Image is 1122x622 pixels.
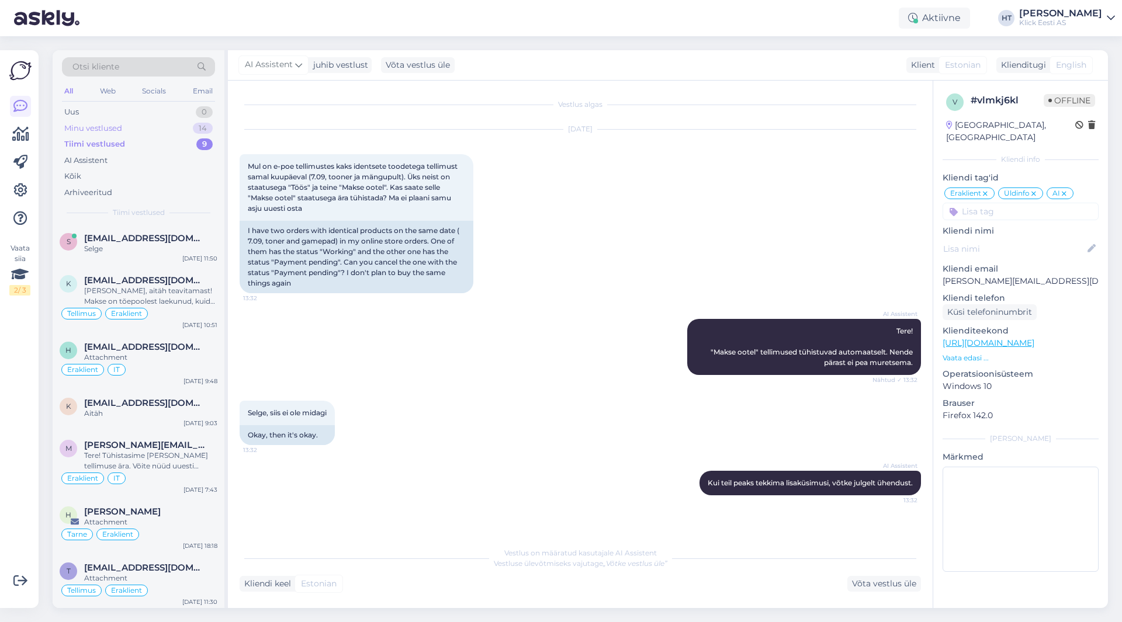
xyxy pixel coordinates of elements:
[847,576,921,592] div: Võta vestlus üle
[65,346,71,355] span: h
[64,187,112,199] div: Arhiveeritud
[504,548,657,557] span: Vestlus on määratud kasutajale AI Assistent
[906,59,935,71] div: Klient
[950,190,981,197] span: Eraklient
[84,275,206,286] span: krislin.pihlamagi@gmail.com
[9,60,32,82] img: Askly Logo
[245,58,293,71] span: AI Assistent
[9,285,30,296] div: 2 / 3
[183,485,217,494] div: [DATE] 7:43
[67,237,71,246] span: s
[603,559,667,568] i: „Võtke vestlus üle”
[84,573,217,583] div: Attachment
[240,124,921,134] div: [DATE]
[182,254,217,263] div: [DATE] 11:50
[64,138,125,150] div: Tiimi vestlused
[899,8,970,29] div: Aktiivne
[1056,59,1086,71] span: English
[943,368,1099,380] p: Operatsioonisüsteem
[248,162,459,213] span: Mul on e-poe tellimustes kaks identsete toodetega tellimust samal kuupäeval (7.09, tooner ja mäng...
[182,597,217,606] div: [DATE] 11:30
[872,376,917,384] span: Nähtud ✓ 13:32
[67,567,71,575] span: t
[240,99,921,110] div: Vestlus algas
[66,402,71,411] span: k
[111,587,142,594] span: Eraklient
[111,310,142,317] span: Eraklient
[67,366,98,373] span: Eraklient
[84,440,206,450] span: marilyn.luhtoja@gmail.com
[494,559,667,568] span: Vestluse ülevõtmiseks vajutage
[140,84,168,99] div: Socials
[183,419,217,428] div: [DATE] 9:03
[84,408,217,419] div: Aitäh
[943,203,1099,220] input: Lisa tag
[183,541,217,550] div: [DATE] 18:18
[240,221,473,293] div: I have two orders with identical products on the same date ( 7.09, toner and gamepad) in my onlin...
[67,587,96,594] span: Tellimus
[943,338,1034,348] a: [URL][DOMAIN_NAME]
[943,242,1085,255] input: Lisa nimi
[945,59,981,71] span: Estonian
[1004,190,1030,197] span: Üldinfo
[84,562,206,573] span: tammexas84@outlook.com
[240,425,335,445] div: Okay, then it's okay.
[67,310,96,317] span: Tellimus
[943,275,1099,287] p: [PERSON_NAME][EMAIL_ADDRESS][DOMAIN_NAME]
[84,506,161,517] span: Hainer Kovaljov
[65,510,71,519] span: H
[943,397,1099,409] p: Brauser
[240,578,291,590] div: Kliendi keel
[874,461,917,470] span: AI Assistent
[1019,18,1102,27] div: Klick Eesti AS
[66,279,71,288] span: k
[943,263,1099,275] p: Kliendi email
[62,84,75,99] div: All
[943,325,1099,337] p: Klienditeekond
[84,244,217,254] div: Selge
[943,353,1099,363] p: Vaata edasi ...
[301,578,337,590] span: Estonian
[309,59,368,71] div: juhib vestlust
[183,377,217,385] div: [DATE] 9:48
[84,286,217,307] div: [PERSON_NAME], aitäh teavitamast! Makse on tõepoolest laekunud, kuid tellimus oli jäänud automaat...
[943,304,1037,320] div: Küsi telefoninumbrit
[953,98,957,106] span: v
[65,444,72,453] span: m
[98,84,118,99] div: Web
[84,233,206,244] span: satsi1234@gmail.com
[708,478,913,487] span: Kui teil peaks tekkima lisaküsimusi, võtke julgelt ühendust.
[943,225,1099,237] p: Kliendi nimi
[943,292,1099,304] p: Kliendi telefon
[943,380,1099,392] p: Windows 10
[84,450,217,471] div: Tere! Tühistasime [PERSON_NAME] tellimuse ära. Võite nüüd uuesti proovida.
[996,59,1046,71] div: Klienditugi
[1052,190,1060,197] span: AI
[946,119,1075,144] div: [GEOGRAPHIC_DATA], [GEOGRAPHIC_DATA]
[113,207,165,218] span: Tiimi vestlused
[1019,9,1115,27] a: [PERSON_NAME]Klick Eesti AS
[943,451,1099,463] p: Märkmed
[193,123,213,134] div: 14
[196,138,213,150] div: 9
[971,93,1044,107] div: # vlmkj6kl
[874,310,917,318] span: AI Assistent
[943,433,1099,444] div: [PERSON_NAME]
[102,531,133,538] span: Eraklient
[84,342,206,352] span: hensenursula@gmail.com
[72,61,119,73] span: Otsi kliente
[64,106,79,118] div: Uus
[64,123,122,134] div: Minu vestlused
[998,10,1014,26] div: HT
[9,243,30,296] div: Vaata siia
[67,531,87,538] span: Tarne
[84,398,206,408] span: kadrimadlikas36@gmail.com
[1019,9,1102,18] div: [PERSON_NAME]
[943,154,1099,165] div: Kliendi info
[243,294,287,303] span: 13:32
[191,84,215,99] div: Email
[64,171,81,182] div: Kõik
[113,366,120,373] span: IT
[243,446,287,454] span: 13:32
[113,475,120,482] span: IT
